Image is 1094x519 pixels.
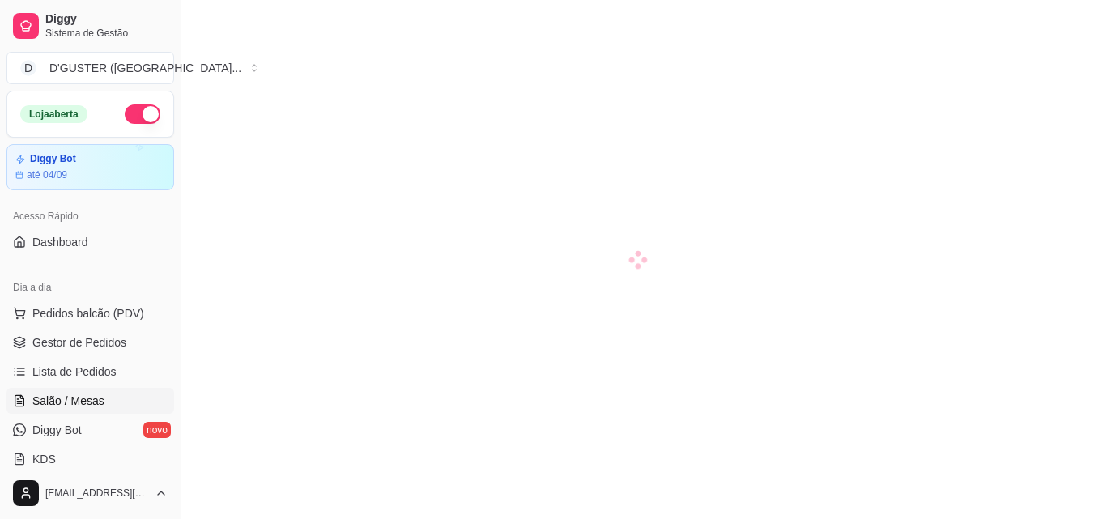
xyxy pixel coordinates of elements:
a: Lista de Pedidos [6,359,174,385]
button: [EMAIL_ADDRESS][DOMAIN_NAME] [6,474,174,513]
button: Select a team [6,52,174,84]
a: Dashboard [6,229,174,255]
span: Dashboard [32,234,88,250]
div: Dia a dia [6,274,174,300]
a: Diggy Botnovo [6,417,174,443]
span: Lista de Pedidos [32,364,117,380]
span: Salão / Mesas [32,393,104,409]
button: Pedidos balcão (PDV) [6,300,174,326]
span: Sistema de Gestão [45,27,168,40]
article: até 04/09 [27,168,67,181]
span: [EMAIL_ADDRESS][DOMAIN_NAME] [45,487,148,500]
a: Salão / Mesas [6,388,174,414]
a: DiggySistema de Gestão [6,6,174,45]
span: Diggy [45,12,168,27]
button: Alterar Status [125,104,160,124]
div: D'GUSTER ([GEOGRAPHIC_DATA] ... [49,60,241,76]
span: D [20,60,36,76]
a: Gestor de Pedidos [6,330,174,355]
div: Acesso Rápido [6,203,174,229]
span: Pedidos balcão (PDV) [32,305,144,321]
div: Loja aberta [20,105,87,123]
span: Diggy Bot [32,422,82,438]
article: Diggy Bot [30,153,76,165]
a: Diggy Botaté 04/09 [6,144,174,190]
span: KDS [32,451,56,467]
a: KDS [6,446,174,472]
span: Gestor de Pedidos [32,334,126,351]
